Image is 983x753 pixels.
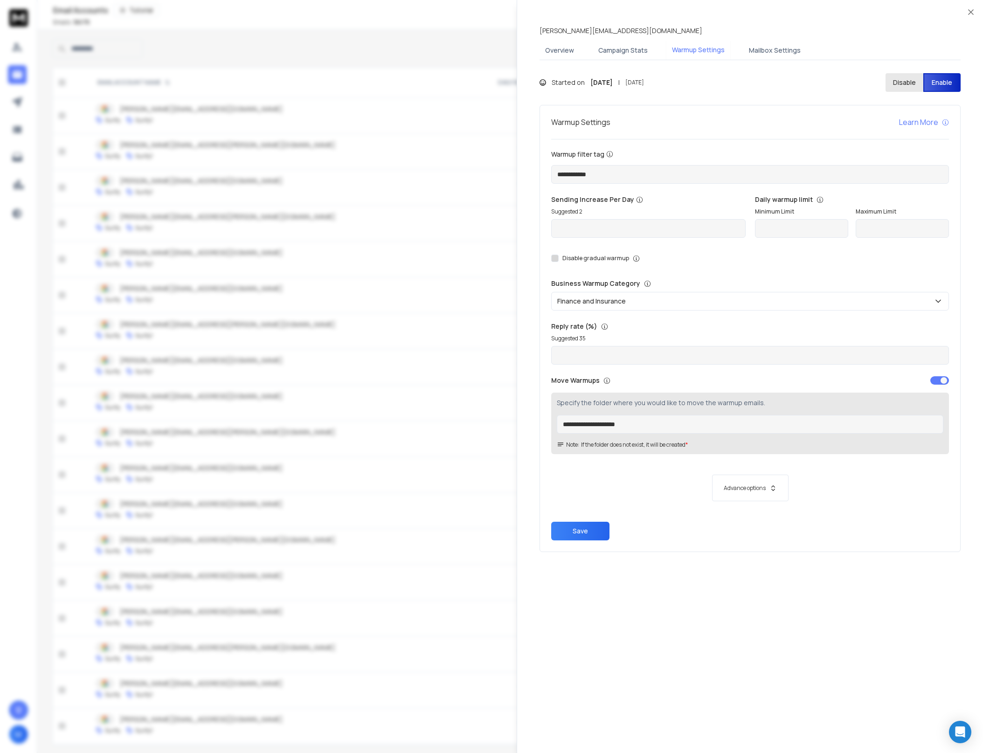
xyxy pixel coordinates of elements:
[551,376,748,385] p: Move Warmups
[593,40,653,61] button: Campaign Stats
[755,195,949,204] p: Daily warmup limit
[886,73,923,92] button: Disable
[886,73,961,92] button: DisableEnable
[856,208,949,215] label: Maximum Limit
[562,255,629,262] label: Disable gradual warmup
[551,279,949,288] p: Business Warmup Category
[561,475,940,501] button: Advance options
[551,117,610,128] h1: Warmup Settings
[581,441,685,449] p: If the folder does not exist, it will be created
[743,40,806,61] button: Mailbox Settings
[557,398,943,408] p: Specify the folder where you would like to move the warmup emails.
[540,78,644,87] div: Started on
[551,208,746,215] p: Suggested 2
[551,522,609,540] button: Save
[899,117,949,128] a: Learn More
[551,322,949,331] p: Reply rate (%)
[724,484,766,492] p: Advance options
[540,40,580,61] button: Overview
[557,441,579,449] span: Note:
[590,78,613,87] strong: [DATE]
[551,335,949,342] p: Suggested 35
[625,79,644,86] span: [DATE]
[540,26,702,35] p: [PERSON_NAME][EMAIL_ADDRESS][DOMAIN_NAME]
[557,297,630,306] p: Finance and Insurance
[666,40,730,61] button: Warmup Settings
[551,195,746,204] p: Sending Increase Per Day
[551,151,949,158] label: Warmup filter tag
[949,721,971,743] div: Open Intercom Messenger
[755,208,848,215] label: Minimum Limit
[923,73,961,92] button: Enable
[618,78,620,87] span: |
